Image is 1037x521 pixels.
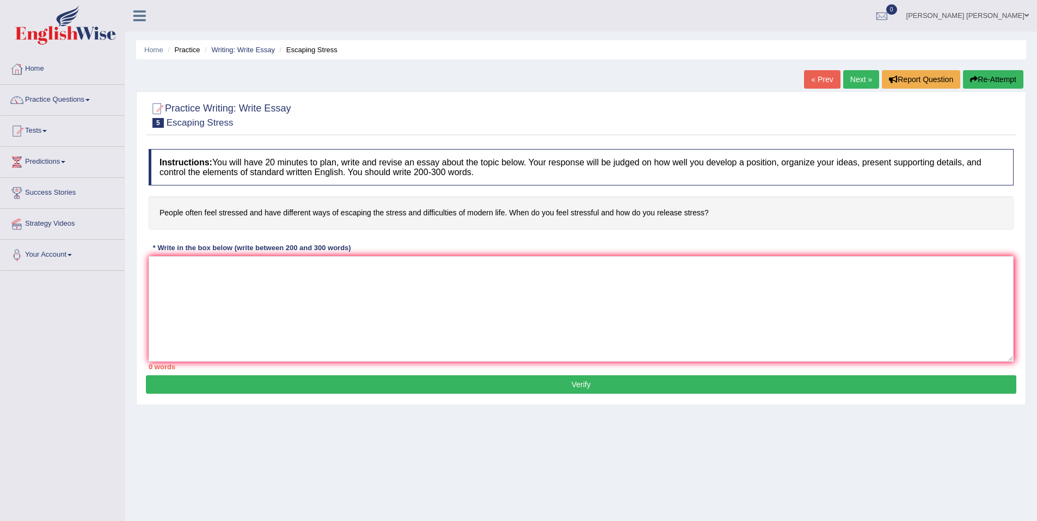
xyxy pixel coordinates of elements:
[1,240,125,267] a: Your Account
[146,375,1016,394] button: Verify
[882,70,960,89] button: Report Question
[1,147,125,174] a: Predictions
[149,196,1014,230] h4: People often feel stressed and have different ways of escaping the stress and difficulties of mod...
[144,46,163,54] a: Home
[149,362,1014,372] div: 0 words
[886,4,897,15] span: 0
[1,209,125,236] a: Strategy Videos
[149,243,355,253] div: * Write in the box below (write between 200 and 300 words)
[211,46,275,54] a: Writing: Write Essay
[149,101,291,128] h2: Practice Writing: Write Essay
[1,85,125,112] a: Practice Questions
[165,45,200,55] li: Practice
[159,158,212,167] b: Instructions:
[1,178,125,205] a: Success Stories
[149,149,1014,185] h4: You will have 20 minutes to plan, write and revise an essay about the topic below. Your response ...
[1,116,125,143] a: Tests
[843,70,879,89] a: Next »
[167,117,234,128] small: Escaping Stress
[1,54,125,81] a: Home
[804,70,840,89] a: « Prev
[277,45,338,55] li: Escaping Stress
[152,118,164,128] span: 5
[963,70,1023,89] button: Re-Attempt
